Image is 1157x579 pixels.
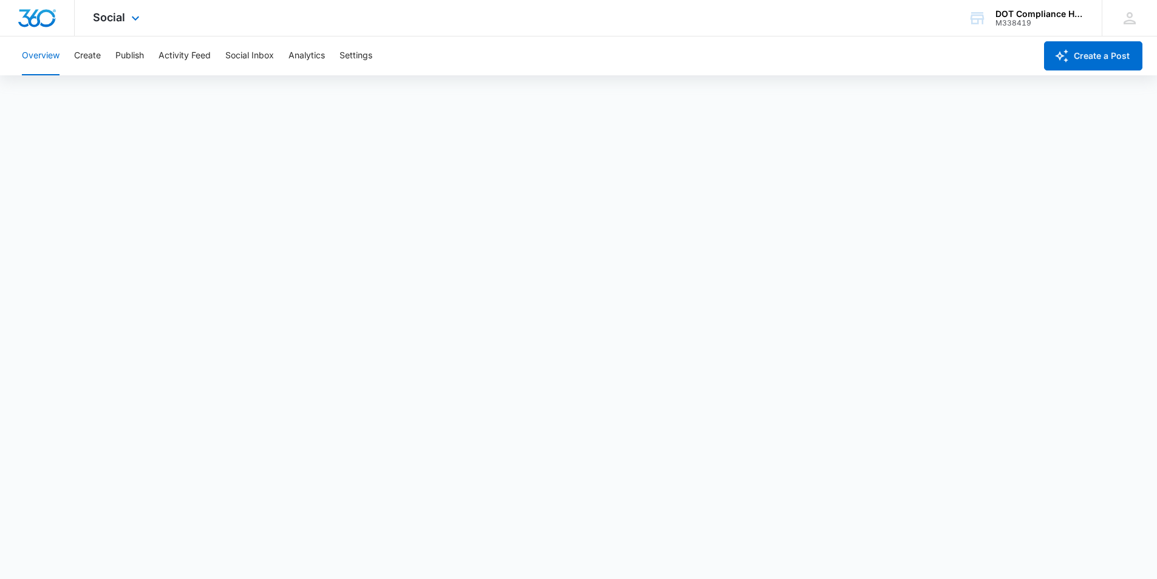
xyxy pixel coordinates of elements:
[93,11,125,24] span: Social
[995,19,1084,27] div: account id
[74,36,101,75] button: Create
[288,36,325,75] button: Analytics
[159,36,211,75] button: Activity Feed
[340,36,372,75] button: Settings
[115,36,144,75] button: Publish
[1044,41,1142,70] button: Create a Post
[995,9,1084,19] div: account name
[22,36,60,75] button: Overview
[225,36,274,75] button: Social Inbox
